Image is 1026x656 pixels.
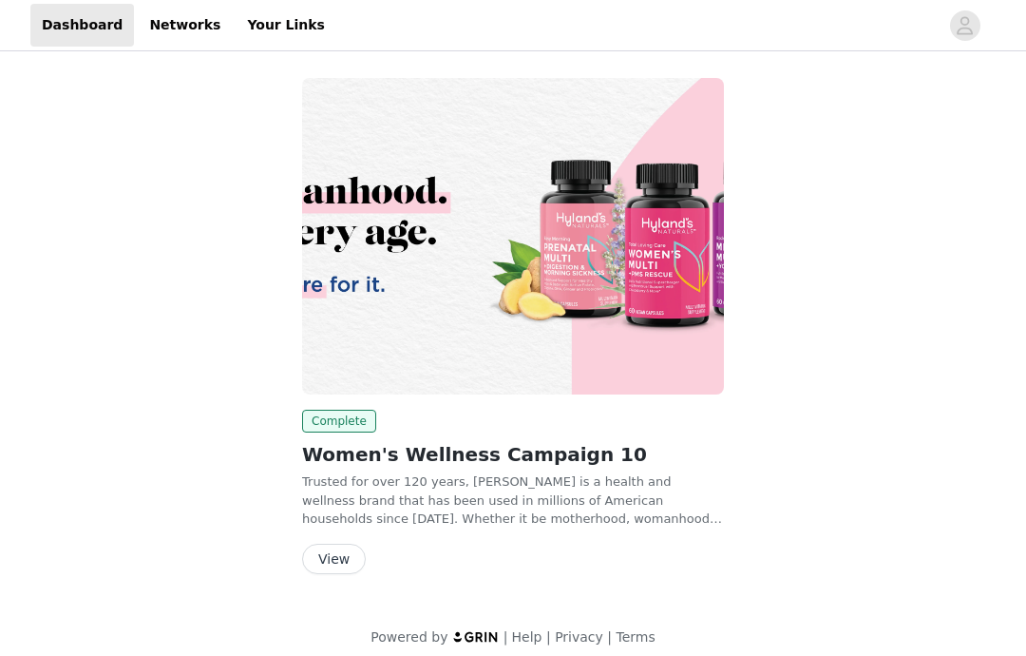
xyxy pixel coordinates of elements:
span: | [607,629,612,645]
a: Privacy [555,629,603,645]
span: Complete [302,410,376,433]
img: Hyland's Naturals [302,78,724,395]
p: Trusted for over 120 years, [PERSON_NAME] is a health and wellness brand that has been used in mi... [302,473,724,529]
a: View [302,552,366,567]
span: | [546,629,551,645]
a: Networks [138,4,232,47]
h2: Women's Wellness Campaign 10 [302,440,724,469]
div: avatar [956,10,974,41]
a: Help [512,629,542,645]
a: Dashboard [30,4,134,47]
img: logo [452,630,500,643]
a: Your Links [236,4,336,47]
button: View [302,544,366,574]
a: Terms [616,629,655,645]
span: Powered by [370,629,447,645]
span: | [503,629,508,645]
